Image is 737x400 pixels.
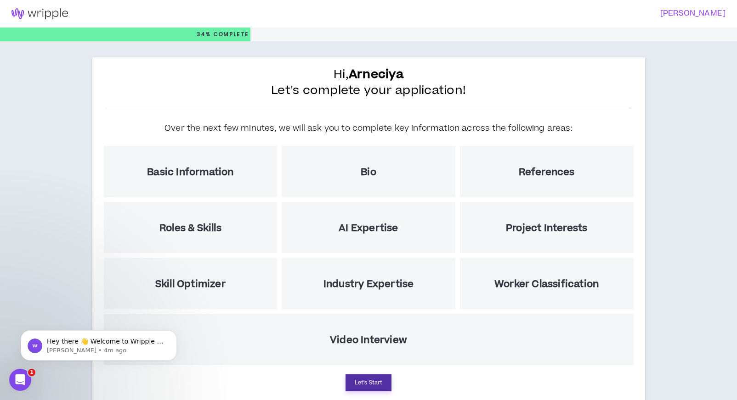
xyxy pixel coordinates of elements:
[159,222,221,234] h5: Roles & Skills
[197,28,249,41] p: 34%
[9,369,31,391] iframe: Intercom live chat
[147,167,233,178] h5: Basic Information
[363,9,726,18] h3: [PERSON_NAME]
[349,66,403,83] b: Arneciya
[346,374,391,391] button: Let's Start
[7,311,191,375] iframe: Intercom notifications message
[519,167,575,178] h5: References
[271,83,466,99] span: Let's complete your application!
[361,167,376,178] h5: Bio
[164,122,573,134] h5: Over the next few minutes, we will ask you to complete key information across the following areas:
[211,30,249,39] span: Complete
[334,67,403,83] span: Hi,
[339,222,398,234] h5: AI Expertise
[330,334,407,346] h5: Video Interview
[494,278,599,290] h5: Worker Classification
[506,222,587,234] h5: Project Interests
[28,369,35,376] span: 1
[155,278,226,290] h5: Skill Optimizer
[323,278,414,290] h5: Industry Expertise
